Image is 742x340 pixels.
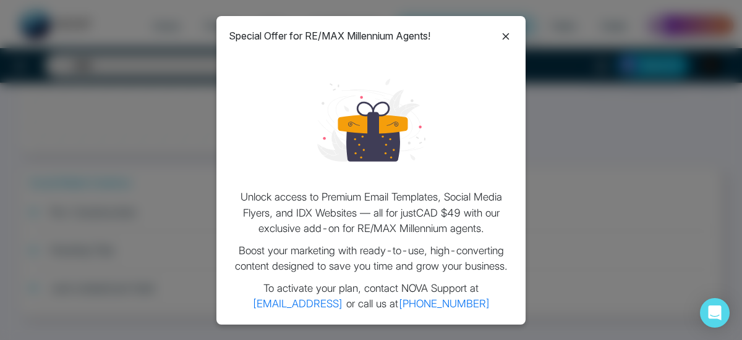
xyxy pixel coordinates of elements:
[700,298,730,328] div: Open Intercom Messenger
[252,297,343,310] a: [EMAIL_ADDRESS]
[229,189,513,237] p: Unlock access to Premium Email Templates, Social Media Flyers, and IDX Websites — all for just CA...
[229,243,513,275] p: Boost your marketing with ready-to-use, high-converting content designed to save you time and gro...
[229,28,430,43] p: Special Offer for RE/MAX Millennium Agents!
[398,297,490,310] a: [PHONE_NUMBER]
[317,66,425,174] img: loading
[229,281,513,312] p: To activate your plan, contact NOVA Support at or call us at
